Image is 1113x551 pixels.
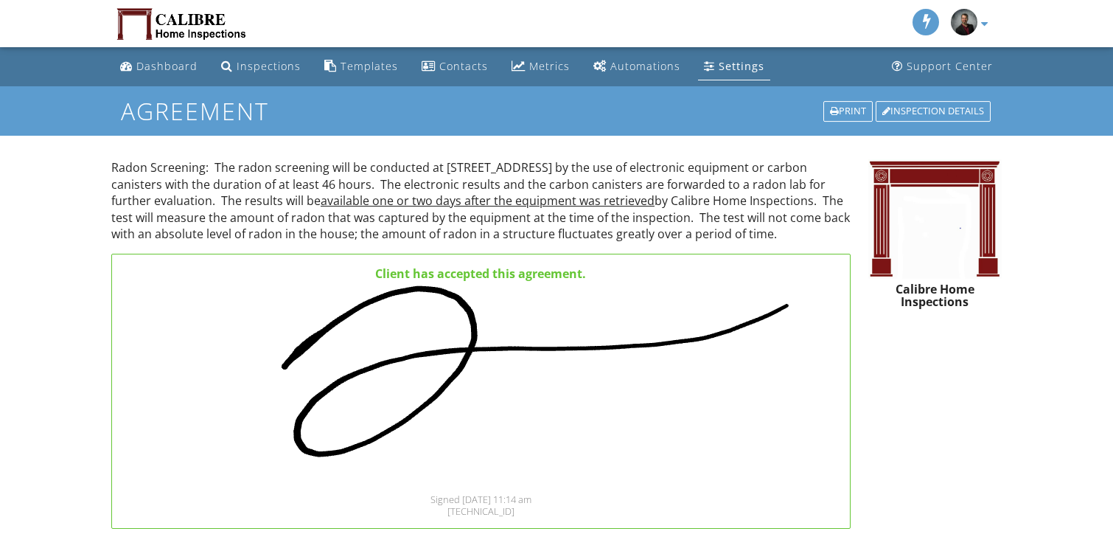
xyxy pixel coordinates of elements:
h6: Calibre Home Inspections [868,283,1002,309]
div: Support Center [907,59,993,73]
div: Print [823,101,873,122]
a: Inspection Details [874,100,992,123]
div: Inspections [237,59,301,73]
a: Settings [698,53,770,80]
div: Settings [719,59,764,73]
a: Templates [318,53,404,80]
div: Automations [610,59,680,73]
a: Contacts [416,53,494,80]
img: dsc_8267.jpg [951,9,977,35]
div: Metrics [529,59,570,73]
img: CalibreLogoTranP.jpg [868,159,1002,279]
div: [TECHNICAL_ID] [123,505,839,517]
div: Signed [DATE] 11:14 am [123,493,839,505]
a: Support Center [886,53,999,80]
a: Metrics [506,53,576,80]
a: Dashboard [114,53,203,80]
div: Templates [341,59,398,73]
a: Automations (Advanced) [587,53,686,80]
a: Inspections [215,53,307,80]
p: Radon Screening: The radon screening will be conducted at [STREET_ADDRESS] by the use of electron... [111,159,851,242]
a: Print [822,100,874,123]
div: Client has accepted this agreement. [123,266,839,282]
div: Inspection Details [876,101,991,122]
div: Dashboard [136,59,198,73]
u: available one or two days after the equipment was retrieved [321,193,655,209]
img: data [133,283,829,490]
h1: Agreement [121,98,992,124]
div: Contacts [439,59,488,73]
img: Calibre Home Inspections [111,4,250,44]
